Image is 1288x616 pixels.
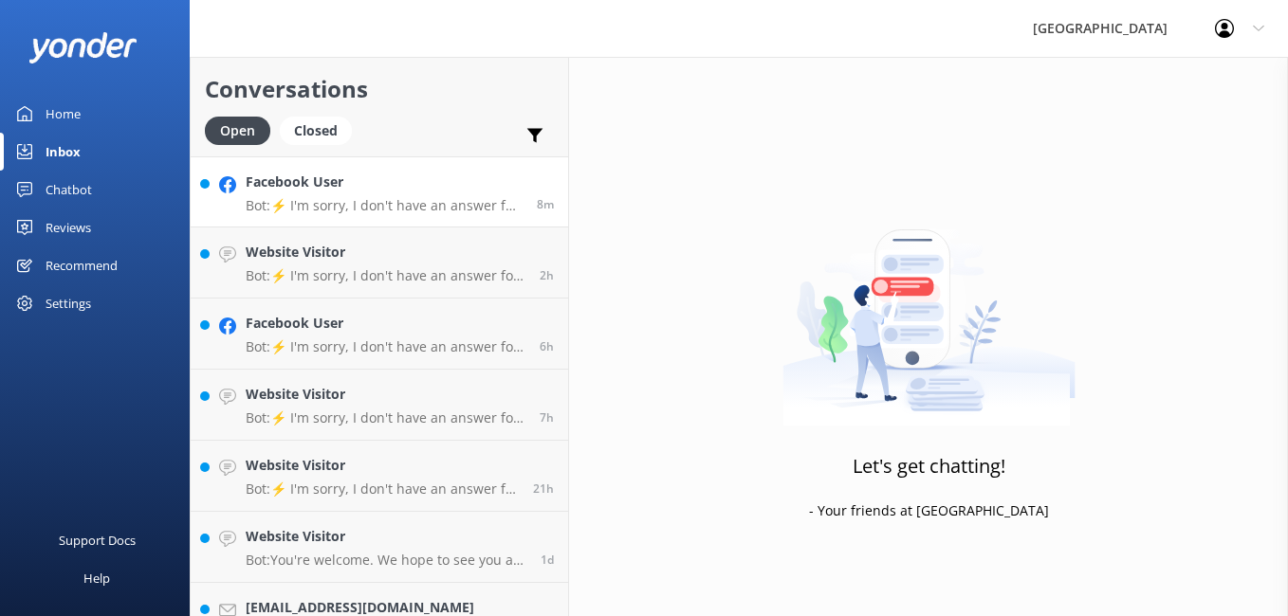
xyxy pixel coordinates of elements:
a: Website VisitorBot:⚡ I'm sorry, I don't have an answer for that in my knowledge base. Please try ... [191,441,568,512]
h4: Website Visitor [246,455,519,476]
h4: Facebook User [246,313,525,334]
div: Chatbot [46,171,92,208]
h4: Website Visitor [246,384,525,405]
a: Open [205,119,280,140]
a: Facebook UserBot:⚡ I'm sorry, I don't have an answer for that in my knowledge base. Please try an... [191,299,568,370]
p: Bot: ⚡ I'm sorry, I don't have an answer for that in my knowledge base. Please try and rephrase y... [246,197,523,214]
span: Sep 04 2025 09:53am (UTC +12:00) Pacific/Auckland [540,338,554,354]
a: Closed [280,119,361,140]
a: Website VisitorBot:⚡ I'm sorry, I don't have an answer for that in my knowledge base. Please try ... [191,227,568,299]
div: Settings [46,284,91,322]
div: Reviews [46,208,91,246]
h2: Conversations [205,71,554,107]
p: Bot: You're welcome. We hope to see you at [GEOGRAPHIC_DATA] soon! [246,552,526,569]
span: Sep 03 2025 06:54pm (UTC +12:00) Pacific/Auckland [533,480,554,497]
div: Support Docs [59,521,136,559]
a: Facebook UserBot:⚡ I'm sorry, I don't have an answer for that in my knowledge base. Please try an... [191,156,568,227]
div: Home [46,95,81,133]
span: Sep 03 2025 02:04pm (UTC +12:00) Pacific/Auckland [541,552,554,568]
div: Recommend [46,246,118,284]
p: Bot: ⚡ I'm sorry, I don't have an answer for that in my knowledge base. Please try and rephrase y... [246,409,525,426]
div: Inbox [46,133,81,171]
span: Sep 04 2025 02:02pm (UTC +12:00) Pacific/Auckland [540,267,554,283]
div: Open [205,117,270,145]
h4: Website Visitor [246,526,526,547]
div: Closed [280,117,352,145]
span: Sep 04 2025 04:20pm (UTC +12:00) Pacific/Auckland [537,196,554,212]
h3: Let's get chatting! [853,451,1005,481]
img: artwork of a man stealing a conversation from at giant smartphone [782,190,1076,426]
a: Website VisitorBot:You're welcome. We hope to see you at [GEOGRAPHIC_DATA] soon!1d [191,512,568,583]
h4: Website Visitor [246,242,525,263]
p: Bot: ⚡ I'm sorry, I don't have an answer for that in my knowledge base. Please try and rephrase y... [246,267,525,284]
span: Sep 04 2025 09:07am (UTC +12:00) Pacific/Auckland [540,409,554,426]
p: Bot: ⚡ I'm sorry, I don't have an answer for that in my knowledge base. Please try and rephrase y... [246,338,525,355]
p: Bot: ⚡ I'm sorry, I don't have an answer for that in my knowledge base. Please try and rephrase y... [246,480,519,498]
p: - Your friends at [GEOGRAPHIC_DATA] [809,500,1049,521]
h4: Facebook User [246,172,523,192]
a: Website VisitorBot:⚡ I'm sorry, I don't have an answer for that in my knowledge base. Please try ... [191,370,568,441]
img: yonder-white-logo.png [28,32,138,63]
div: Help [83,559,110,597]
